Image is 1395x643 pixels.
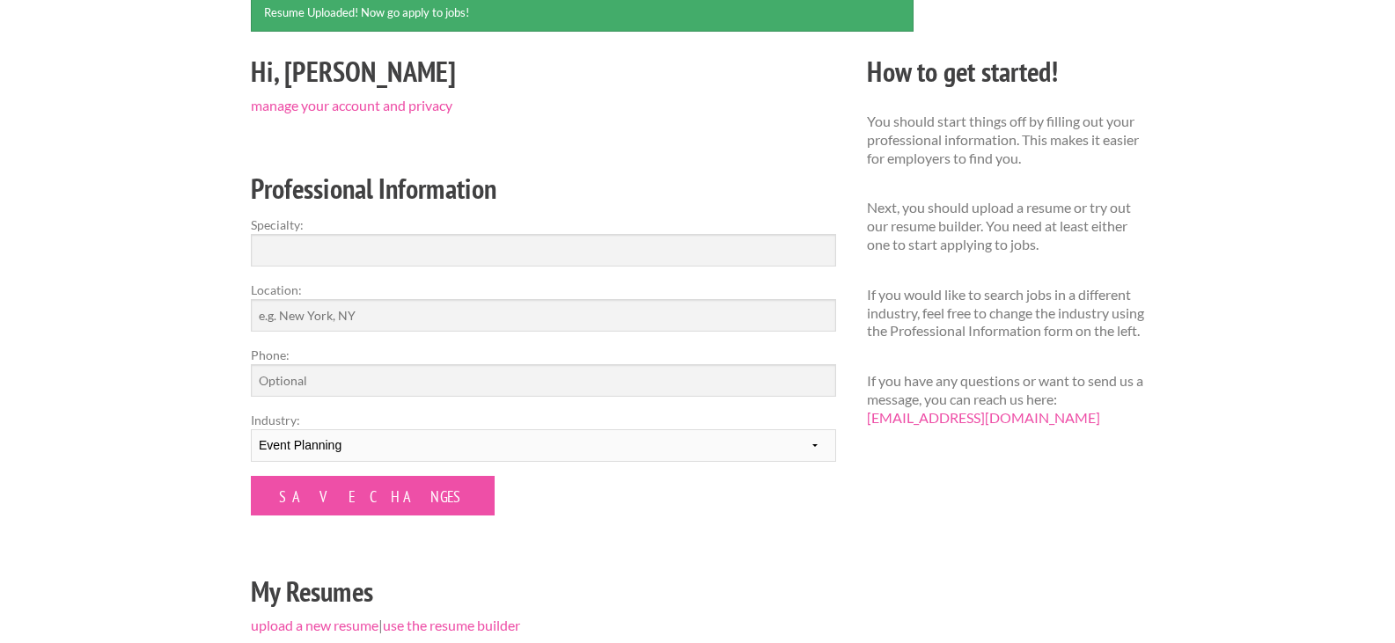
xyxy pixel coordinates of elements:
[251,617,378,633] a: upload a new resume
[251,97,452,113] a: manage your account and privacy
[867,113,1144,167] p: You should start things off by filling out your professional information. This makes it easier fo...
[867,409,1100,426] a: [EMAIL_ADDRESS][DOMAIN_NAME]
[383,617,520,633] a: use the resume builder
[251,346,836,364] label: Phone:
[251,476,495,515] input: Save Changes
[251,364,836,397] input: Optional
[251,52,836,91] h2: Hi, [PERSON_NAME]
[251,169,836,208] h2: Professional Information
[251,281,836,299] label: Location:
[867,372,1144,427] p: If you have any questions or want to send us a message, you can reach us here:
[867,286,1144,340] p: If you would like to search jobs in a different industry, feel free to change the industry using ...
[251,572,836,611] h2: My Resumes
[251,299,836,332] input: e.g. New York, NY
[867,199,1144,253] p: Next, you should upload a resume or try out our resume builder. You need at least either one to s...
[251,216,836,234] label: Specialty:
[867,52,1144,91] h2: How to get started!
[251,411,836,429] label: Industry:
